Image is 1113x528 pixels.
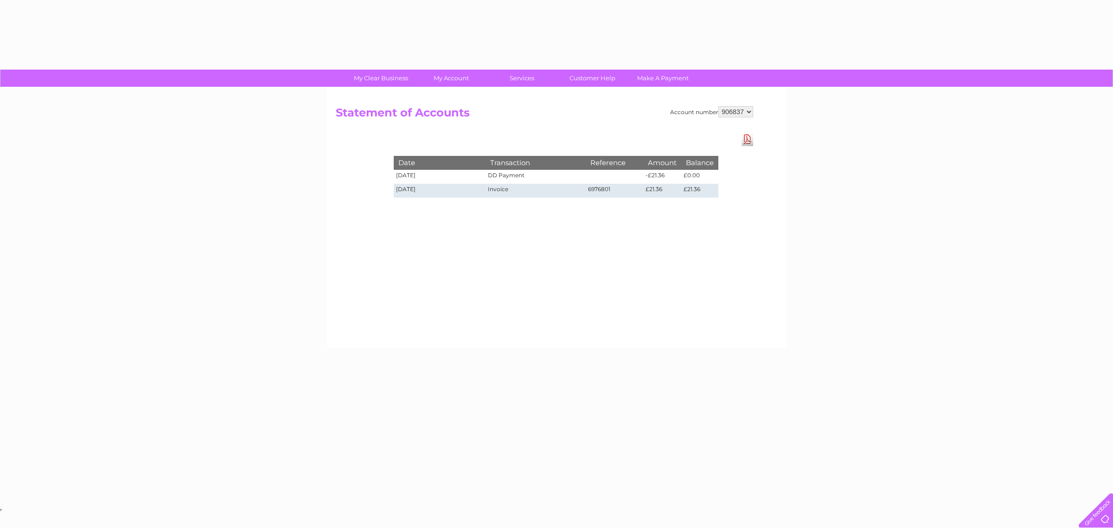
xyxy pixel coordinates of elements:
h2: Statement of Accounts [336,106,753,124]
td: [DATE] [394,184,486,198]
th: Balance [681,156,718,169]
th: Reference [586,156,643,169]
a: Make A Payment [625,70,701,87]
a: My Clear Business [343,70,419,87]
td: £21.36 [643,184,681,198]
th: Transaction [486,156,586,169]
td: DD Payment [486,170,586,184]
td: £21.36 [681,184,718,198]
a: Customer Help [554,70,631,87]
td: £0.00 [681,170,718,184]
td: 6976801 [586,184,643,198]
th: Date [394,156,486,169]
th: Amount [643,156,681,169]
a: My Account [413,70,490,87]
div: Account number [670,106,753,117]
a: Download Pdf [742,133,753,146]
td: Invoice [486,184,586,198]
a: Services [484,70,560,87]
td: -£21.36 [643,170,681,184]
td: [DATE] [394,170,486,184]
